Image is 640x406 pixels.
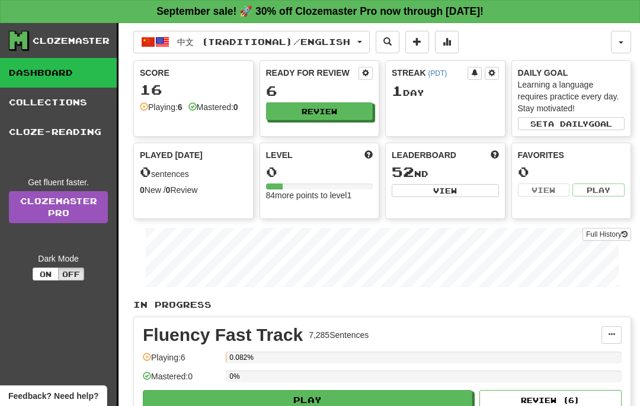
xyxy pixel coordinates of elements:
button: Off [58,268,84,281]
div: 6 [266,83,373,98]
strong: 0 [166,185,171,195]
div: Clozemaster [33,35,110,47]
div: sentences [140,165,247,180]
div: Streak [392,67,468,79]
strong: September sale! 🚀 30% off Clozemaster Pro now through [DATE]! [156,5,484,17]
div: Favorites [518,149,625,161]
div: Dark Mode [9,253,108,265]
div: New / Review [140,184,247,196]
span: Played [DATE] [140,149,203,161]
strong: 0 [140,185,145,195]
p: In Progress [133,299,631,311]
span: 1 [392,82,403,99]
div: 84 more points to level 1 [266,189,373,201]
div: Mastered: 0 [143,370,220,390]
button: 中文 (Traditional)/English [133,31,370,53]
div: Day [392,83,499,99]
span: 0 [140,163,151,180]
button: Full History [583,228,631,241]
button: View [392,184,499,197]
a: (PDT) [428,69,447,78]
div: Playing: 6 [143,352,220,371]
div: Playing: [140,101,183,113]
div: 16 [140,82,247,97]
button: Review [266,102,373,120]
a: ClozemasterPro [9,191,108,223]
span: 52 [392,163,414,180]
div: 0 [518,165,625,179]
span: This week in points, UTC [491,149,499,161]
div: 0 [266,165,373,179]
div: Learning a language requires practice every day. Stay motivated! [518,79,625,114]
div: Daily Goal [518,67,625,79]
strong: 6 [178,102,183,112]
span: Level [266,149,293,161]
span: a daily [548,120,588,128]
button: Play [572,183,625,196]
div: Mastered: [188,101,238,113]
span: Score more points to level up [364,149,373,161]
button: Add sentence to collection [405,31,429,53]
div: nd [392,165,499,180]
div: Get fluent faster. [9,176,108,188]
div: Fluency Fast Track [143,326,303,344]
span: Leaderboard [392,149,456,161]
div: 7,285 Sentences [309,329,369,341]
button: Search sentences [376,31,399,53]
button: On [33,268,59,281]
strong: 0 [233,102,238,112]
span: Open feedback widget [8,390,98,402]
div: Score [140,67,247,79]
span: 中文 (Traditional) / English [177,37,350,47]
div: Ready for Review [266,67,359,79]
button: Seta dailygoal [518,117,625,130]
button: More stats [435,31,459,53]
button: View [518,183,570,196]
